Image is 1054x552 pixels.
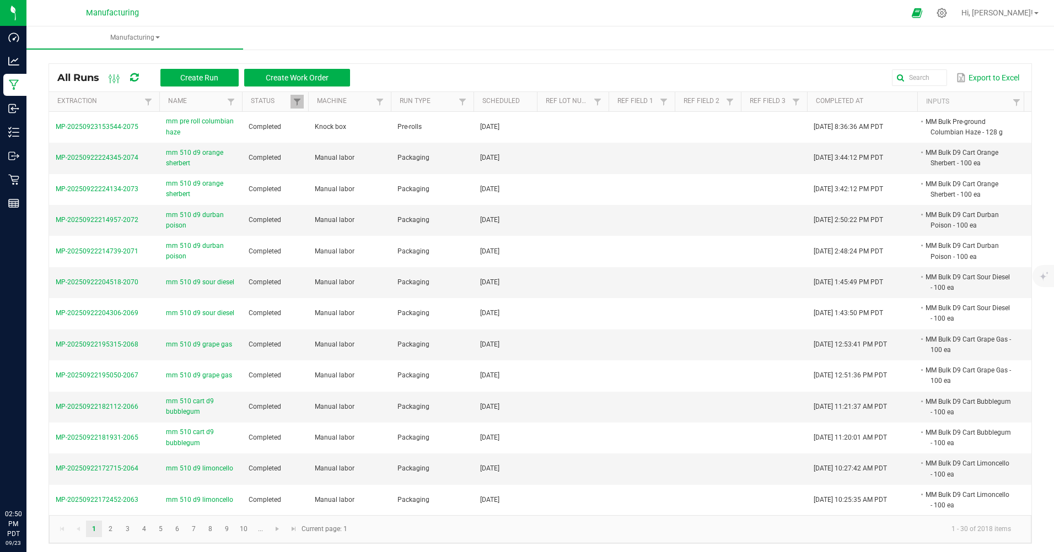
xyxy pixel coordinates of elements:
span: Open Ecommerce Menu [905,2,929,24]
span: Packaging [397,309,429,317]
span: Completed [249,403,281,410]
span: Packaging [397,216,429,224]
span: Completed [249,371,281,379]
li: MM Bulk D9 Cart Sour Diesel - 100 ea [924,272,1011,293]
p: 09/23 [5,539,21,547]
button: Create Work Order [244,69,350,86]
span: [DATE] [480,403,499,410]
a: MachineSortable [317,97,373,106]
span: Completed [249,464,281,472]
div: All Runs [57,68,358,87]
a: Go to the last page [286,521,302,537]
span: [DATE] 10:27:42 AM PDT [814,464,887,472]
span: [DATE] [480,496,499,504]
li: MM Bulk D9 Cart Orange Sherbert - 100 ea [924,178,1011,200]
span: Manual labor [315,434,354,441]
a: Page 3 [120,521,136,537]
iframe: Resource center [11,464,44,497]
span: mm 510 d9 sour diesel [166,277,234,288]
span: [DATE] [480,340,499,348]
span: mm 510 d9 durban poison [166,210,235,231]
a: Page 11 [252,521,268,537]
a: Page 9 [219,521,235,537]
div: Manage settings [935,8,949,18]
th: Inputs [917,92,1028,112]
a: Ref Field 1Sortable [617,97,657,106]
span: Packaging [397,403,429,410]
iframe: Resource center unread badge [33,462,46,475]
span: Manual labor [315,185,354,193]
inline-svg: Retail [8,174,19,185]
a: Filter [789,95,803,109]
a: Run TypeSortable [400,97,455,106]
span: Packaging [397,496,429,504]
span: Manual labor [315,340,354,348]
span: Manual labor [315,154,354,161]
span: Manual labor [315,403,354,410]
span: MP-20250922182112-2066 [56,403,138,410]
inline-svg: Analytics [8,56,19,67]
span: MP-20250922172452-2063 [56,496,138,504]
a: Ref Field 2Sortable [684,97,723,106]
a: ScheduledSortable [482,97,533,106]
a: Filter [373,95,386,109]
span: MP-20250922204306-2069 [56,309,138,317]
span: Packaging [397,340,429,348]
span: MP-20250922224134-2073 [56,185,138,193]
span: Completed [249,309,281,317]
inline-svg: Dashboard [8,32,19,43]
span: Packaging [397,464,429,472]
span: Manual labor [315,464,354,472]
span: Create Run [180,73,218,82]
li: MM Bulk D9 Cart Grape Gas - 100 ea [924,334,1011,355]
span: mm pre roll columbian haze [166,116,235,137]
span: mm 510 d9 grape gas [166,370,232,381]
span: mm 510 d9 sour diesel [166,308,234,318]
a: Filter [456,95,469,109]
span: Pre-rolls [397,123,422,131]
span: mm 510 d9 durban poison [166,241,235,262]
a: Page 6 [169,521,185,537]
span: MP-20250922204518-2070 [56,278,138,286]
span: Go to the last page [289,524,298,533]
span: Create Work Order [266,73,329,82]
a: Ref Lot NumberSortable [546,97,590,106]
a: Filter [1010,95,1023,109]
a: Manufacturing [26,26,243,50]
span: Manual labor [315,278,354,286]
span: [DATE] 2:48:24 PM PDT [814,247,883,255]
span: Completed [249,247,281,255]
a: Filter [291,95,304,109]
span: Manual labor [315,216,354,224]
span: mm 510 d9 orange sherbert [166,178,235,199]
span: Completed [249,123,281,131]
span: [DATE] 12:51:36 PM PDT [814,371,887,379]
button: Export to Excel [954,68,1022,87]
span: mm 510 cart d9 bubblegum [166,396,235,417]
span: [DATE] 1:43:50 PM PDT [814,309,883,317]
span: Knock box [315,123,346,131]
span: [DATE] 2:50:22 PM PDT [814,216,883,224]
a: Page 2 [103,521,119,537]
a: Page 5 [153,521,169,537]
span: Packaging [397,154,429,161]
inline-svg: Inventory [8,127,19,138]
button: Create Run [160,69,239,86]
li: MM Bulk D9 Cart Orange Sherbert - 100 ea [924,147,1011,169]
kendo-pager-info: 1 - 30 of 2018 items [354,520,1020,538]
span: MP-20250922195050-2067 [56,371,138,379]
li: MM Bulk D9 Cart Sour Diesel - 100 ea [924,302,1011,324]
kendo-pager: Current page: 1 [49,515,1031,543]
span: Completed [249,216,281,224]
span: Manufacturing [86,8,139,18]
a: Filter [591,95,604,109]
span: Packaging [397,434,429,441]
span: mm 510 d9 limoncello [166,495,233,505]
span: Completed [249,340,281,348]
span: MP-20250923153544-2075 [56,123,138,131]
li: MM Bulk D9 Cart Bubblegum - 100 ea [924,427,1011,448]
span: [DATE] 1:45:49 PM PDT [814,278,883,286]
span: [DATE] [480,247,499,255]
span: MP-20250922195315-2068 [56,340,138,348]
span: Packaging [397,185,429,193]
